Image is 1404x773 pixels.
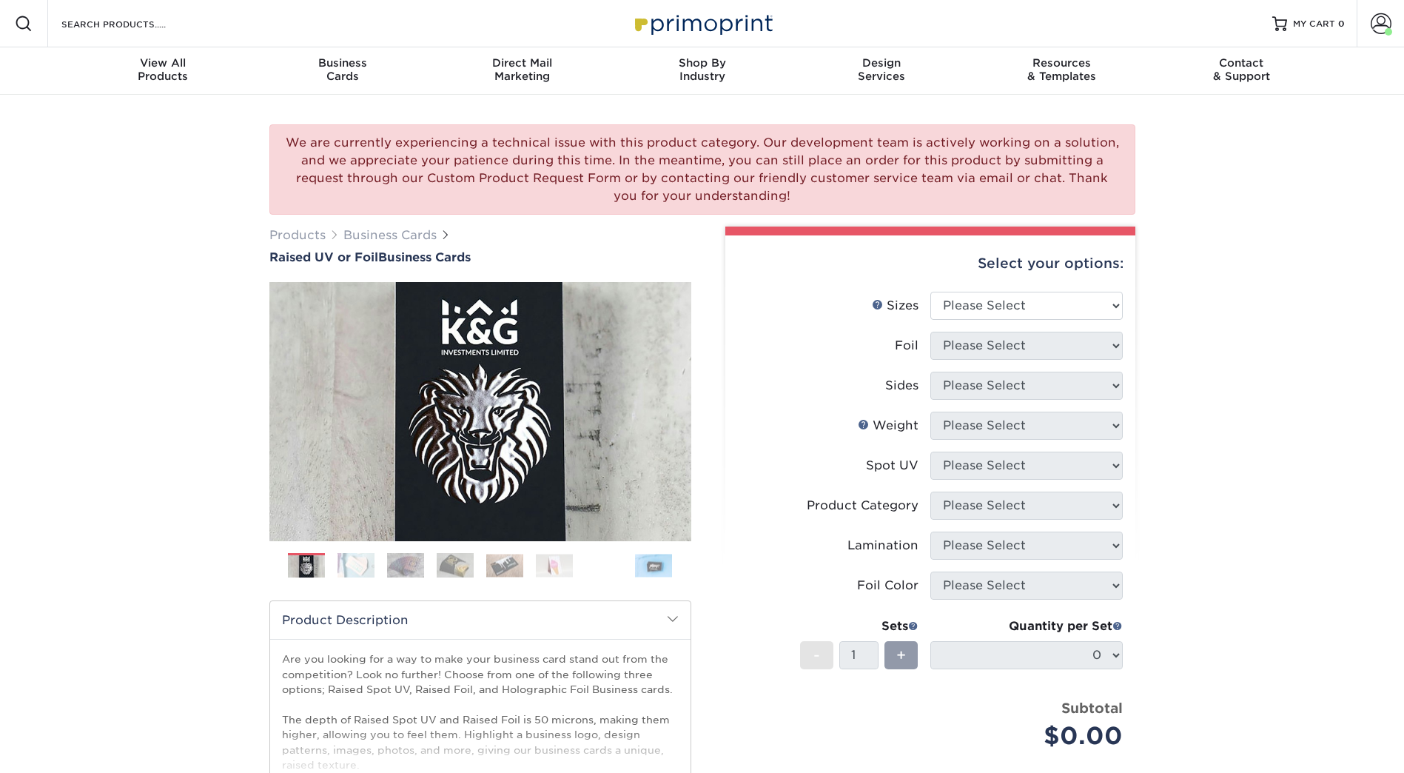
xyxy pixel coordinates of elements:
[885,377,918,395] div: Sides
[792,47,972,95] a: DesignServices
[800,618,918,635] div: Sets
[866,457,918,475] div: Spot UV
[635,554,672,577] img: Business Cards 08
[387,552,424,578] img: Business Cards 03
[612,47,792,95] a: Shop ByIndustry
[972,56,1152,70] span: Resources
[270,601,691,639] h2: Product Description
[628,7,776,39] img: Primoprint
[269,250,691,264] h1: Business Cards
[1338,19,1345,29] span: 0
[972,56,1152,83] div: & Templates
[269,250,378,264] span: Raised UV or Foil
[612,56,792,70] span: Shop By
[792,56,972,83] div: Services
[73,47,253,95] a: View AllProducts
[252,56,432,83] div: Cards
[343,228,437,242] a: Business Cards
[269,201,691,623] img: Raised UV or Foil 01
[73,56,253,70] span: View All
[432,56,612,83] div: Marketing
[930,618,1123,635] div: Quantity per Set
[813,644,820,666] span: -
[1152,47,1331,95] a: Contact& Support
[941,718,1123,754] div: $0.00
[585,547,622,584] img: Business Cards 07
[269,228,326,242] a: Products
[337,552,374,578] img: Business Cards 02
[288,548,325,585] img: Business Cards 01
[269,124,1135,215] div: We are currently experiencing a technical issue with this product category. Our development team ...
[252,56,432,70] span: Business
[872,297,918,315] div: Sizes
[432,56,612,70] span: Direct Mail
[895,337,918,355] div: Foil
[737,235,1123,292] div: Select your options:
[252,47,432,95] a: BusinessCards
[437,552,474,578] img: Business Cards 04
[486,554,523,577] img: Business Cards 05
[1152,56,1331,83] div: & Support
[536,554,573,577] img: Business Cards 06
[896,644,906,666] span: +
[858,417,918,435] div: Weight
[857,577,918,595] div: Foil Color
[1152,56,1331,70] span: Contact
[432,47,612,95] a: Direct MailMarketing
[1293,18,1335,30] span: MY CART
[807,497,918,515] div: Product Category
[1061,700,1123,716] strong: Subtotal
[269,250,691,264] a: Raised UV or FoilBusiness Cards
[73,56,253,83] div: Products
[792,56,972,70] span: Design
[972,47,1152,95] a: Resources& Templates
[847,537,918,555] div: Lamination
[60,15,204,33] input: SEARCH PRODUCTS.....
[612,56,792,83] div: Industry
